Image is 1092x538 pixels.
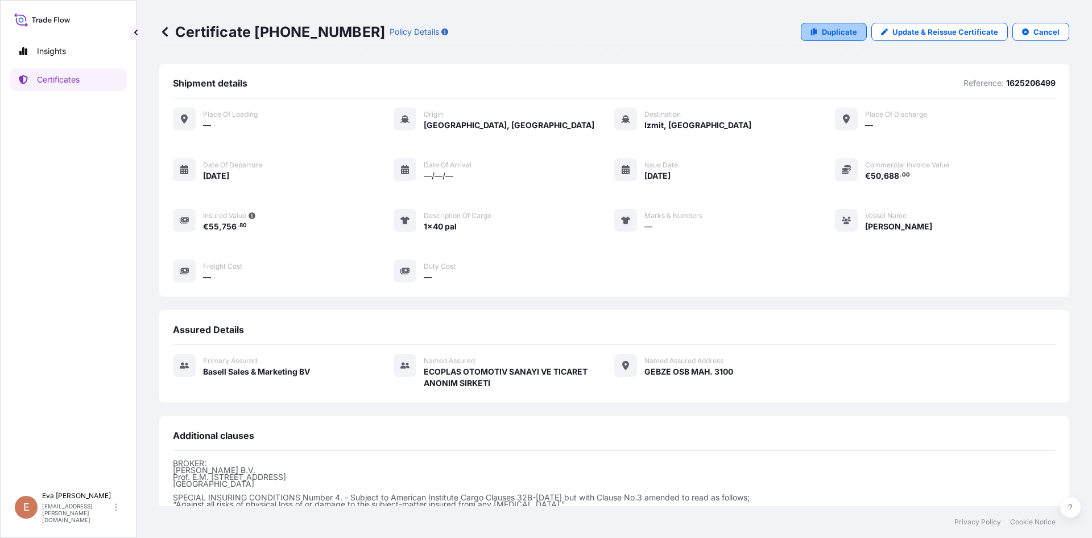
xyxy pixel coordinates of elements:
[884,172,899,180] span: 688
[644,366,733,377] span: GEBZE OSB MAH. 3100
[1010,518,1056,527] a: Cookie Notice
[424,366,614,389] span: ECOPLAS OTOMOTIV SANAYI VE TICARET ANONIM SIRKETI
[963,77,1004,89] p: Reference:
[203,356,257,365] span: Primary assured
[203,366,310,377] span: Basell Sales & Marketing BV
[219,223,222,231] span: ,
[173,460,1056,508] p: BROKER: [PERSON_NAME] B.V. Prof. E.M. [STREET_ADDRESS] [GEOGRAPHIC_DATA] SPECIAL INSURING CONDITI...
[390,26,439,38] p: Policy Details
[237,224,239,228] span: .
[954,518,1001,527] a: Privacy Policy
[10,40,127,63] a: Insights
[173,324,244,335] span: Assured Details
[203,272,211,283] span: —
[1006,77,1056,89] p: 1625206499
[900,173,901,177] span: .
[424,272,432,283] span: —
[865,120,873,131] span: —
[42,491,113,500] p: Eva [PERSON_NAME]
[1033,26,1060,38] p: Cancel
[644,221,652,232] span: —
[644,161,678,170] span: Issue Date
[239,224,247,228] span: 80
[424,170,453,182] span: —/—/—
[644,170,671,182] span: [DATE]
[424,221,457,232] span: 1x40 pal
[881,172,884,180] span: ,
[1012,23,1069,41] button: Cancel
[37,46,66,57] p: Insights
[203,120,211,131] span: —
[871,23,1008,41] a: Update & Reissue Certificate
[644,110,681,119] span: Destination
[37,74,80,85] p: Certificates
[871,172,881,180] span: 50
[801,23,867,41] a: Duplicate
[203,110,258,119] span: Place of Loading
[203,211,246,220] span: Insured Value
[865,172,871,180] span: €
[203,223,209,231] span: €
[865,211,907,220] span: Vessel Name
[865,110,927,119] span: Place of discharge
[644,211,702,220] span: Marks & Numbers
[209,223,219,231] span: 55
[173,430,254,441] span: Additional clauses
[822,26,857,38] p: Duplicate
[23,502,30,513] span: E
[424,161,471,170] span: Date of arrival
[865,221,932,232] span: [PERSON_NAME]
[424,262,456,271] span: Duty Cost
[892,26,998,38] p: Update & Reissue Certificate
[644,120,751,131] span: Izmit, [GEOGRAPHIC_DATA]
[424,211,491,220] span: Description of cargo
[203,262,242,271] span: Freight Cost
[424,110,443,119] span: Origin
[644,356,723,365] span: Named Assured Address
[10,68,127,91] a: Certificates
[424,356,475,365] span: Named Assured
[42,503,113,523] p: [EMAIL_ADDRESS][PERSON_NAME][DOMAIN_NAME]
[159,23,385,41] p: Certificate [PHONE_NUMBER]
[203,170,229,182] span: [DATE]
[203,161,262,170] span: Date of departure
[902,173,910,177] span: 00
[222,223,237,231] span: 756
[424,120,594,131] span: [GEOGRAPHIC_DATA], [GEOGRAPHIC_DATA]
[173,77,247,89] span: Shipment details
[865,161,949,170] span: Commercial Invoice Value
